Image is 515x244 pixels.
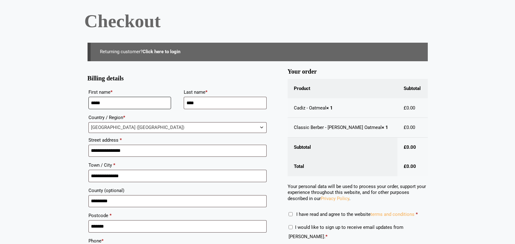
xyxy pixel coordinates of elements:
[404,105,415,111] bdi: 0.00
[404,105,406,111] span: £
[404,164,416,169] bdi: 0.00
[326,105,333,111] strong: × 1
[88,88,171,97] label: First name
[143,49,180,54] a: Click here to login
[288,98,397,118] td: Cadiz - Oatmeal
[84,12,431,30] h1: Checkout
[184,88,267,97] label: Last name
[89,122,266,133] span: United Kingdom (UK)
[404,144,406,150] span: £
[321,196,349,201] a: Privacy Policy
[289,225,293,229] input: I would like to sign up to receive email updates from [PERSON_NAME].
[88,122,267,133] span: Country / Region
[404,125,406,130] span: £
[296,212,414,217] span: I have read and agree to the website
[88,113,267,122] label: Country / Region
[382,125,388,130] strong: × 1
[104,188,124,193] span: (optional)
[88,77,268,80] h3: Billing details
[288,71,428,73] h3: Your order
[288,138,397,157] th: Subtotal
[288,184,428,202] p: Your personal data will be used to process your order, support your experience throughout this we...
[288,157,397,176] th: Total
[288,79,397,98] th: Product
[371,212,414,217] a: terms and conditions
[397,79,428,98] th: Subtotal
[404,144,416,150] bdi: 0.00
[88,186,267,195] label: County
[289,212,293,216] input: I have read and agree to the websiteterms and conditions *
[288,118,397,138] td: Classic Berber - [PERSON_NAME] Oatmeal
[404,164,406,169] span: £
[404,125,415,130] bdi: 0.00
[416,212,418,217] abbr: required
[88,211,267,220] label: Postcode
[88,161,267,170] label: Town / City
[88,43,428,61] div: Returning customer?
[289,225,403,239] label: I would like to sign up to receive email updates from [PERSON_NAME].
[88,135,267,145] label: Street address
